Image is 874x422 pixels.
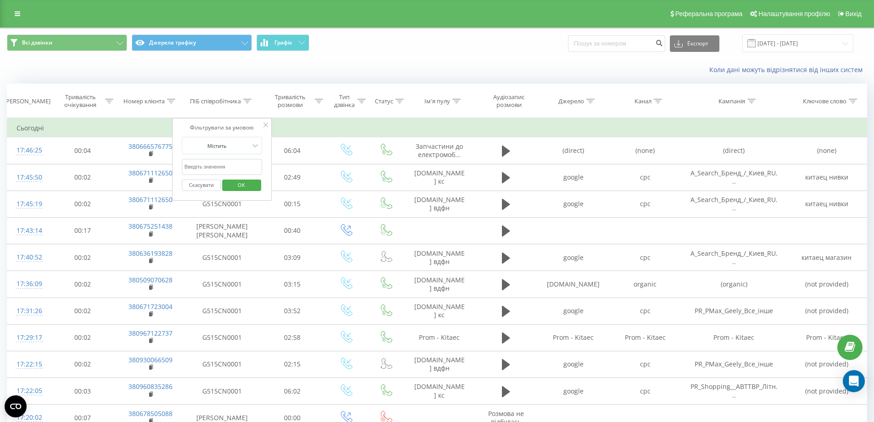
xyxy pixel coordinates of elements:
[681,271,787,298] td: (organic)
[405,351,474,377] td: [DOMAIN_NAME] вдфн
[17,248,40,266] div: 17:40:52
[222,180,261,191] button: OK
[50,378,116,405] td: 00:03
[128,302,173,311] a: 380671723004
[128,329,173,338] a: 380967122737
[787,298,867,324] td: (not provided)
[690,382,778,399] span: PR_Shopping__АВТТВР_Літн...
[405,191,474,217] td: [DOMAIN_NAME] вдфн
[538,164,609,191] td: google
[128,276,173,284] a: 380509070628
[681,324,787,351] td: Prom - Kitaec
[7,119,867,137] td: Сьогодні
[709,65,867,74] a: Коли дані можуть відрізнятися вiд інших систем
[558,97,584,105] div: Джерело
[17,382,40,400] div: 17:22:05
[17,195,40,213] div: 17:45:19
[538,351,609,377] td: google
[17,302,40,320] div: 17:31:26
[424,97,450,105] div: Ім'я пулу
[635,97,651,105] div: Канал
[128,409,173,418] a: 380678505088
[787,378,867,405] td: (not provided)
[690,195,778,212] span: A_Search_Бренд_/_Киев_RU...
[128,195,173,204] a: 380671112650
[128,222,173,231] a: 380675251438
[787,164,867,191] td: китаец нивки
[681,351,787,377] td: PR_PMax_Geely_Все_інше
[185,351,259,377] td: G515CN0001
[405,271,474,298] td: [DOMAIN_NAME] вдфн
[17,329,40,347] div: 17:29:17
[609,271,681,298] td: organic
[17,355,40,373] div: 17:22:15
[259,244,326,271] td: 03:09
[375,97,393,105] div: Статус
[259,191,326,217] td: 00:15
[787,137,867,164] td: (none)
[482,93,535,109] div: Аудіозапис розмови
[128,382,173,391] a: 380960835286
[185,324,259,351] td: G515CN0001
[259,324,326,351] td: 02:58
[259,298,326,324] td: 03:52
[185,271,259,298] td: G515CN0001
[185,191,259,217] td: G515CN0001
[609,351,681,377] td: cpc
[4,97,50,105] div: [PERSON_NAME]
[259,378,326,405] td: 06:02
[50,137,116,164] td: 00:04
[787,351,867,377] td: (not provided)
[609,164,681,191] td: cpc
[609,378,681,405] td: cpc
[128,169,173,177] a: 380671112650
[259,351,326,377] td: 02:15
[185,217,259,244] td: [PERSON_NAME] [PERSON_NAME]
[50,324,116,351] td: 00:02
[50,271,116,298] td: 00:02
[182,123,262,132] div: Фільтрувати за умовою
[185,244,259,271] td: G515CN0001
[274,39,292,46] span: Графік
[123,97,165,105] div: Номер клієнта
[128,355,173,364] a: 380930066509
[50,351,116,377] td: 00:02
[758,10,830,17] span: Налаштування профілю
[128,142,173,151] a: 380666576775
[334,93,355,109] div: Тип дзвінка
[405,324,474,351] td: Prom - Kitaec
[50,298,116,324] td: 00:02
[50,217,116,244] td: 00:17
[787,271,867,298] td: (not provided)
[259,164,326,191] td: 02:49
[182,180,221,191] button: Скасувати
[259,271,326,298] td: 03:15
[259,137,326,164] td: 06:04
[787,244,867,271] td: китаец магазин
[609,324,681,351] td: Prom - Kitaec
[259,217,326,244] td: 00:40
[803,97,846,105] div: Ключове слово
[690,249,778,266] span: A_Search_Бренд_/_Киев_RU...
[538,271,609,298] td: [DOMAIN_NAME]
[256,34,309,51] button: Графік
[538,324,609,351] td: Prom - Kitaec
[267,93,313,109] div: Тривалість розмови
[190,97,241,105] div: ПІБ співробітника
[50,164,116,191] td: 00:02
[228,178,254,192] span: OK
[843,370,865,392] div: Open Intercom Messenger
[17,169,40,186] div: 17:45:50
[58,93,103,109] div: Тривалість очікування
[670,35,719,52] button: Експорт
[185,298,259,324] td: G515CN0001
[17,275,40,293] div: 17:36:09
[17,141,40,159] div: 17:46:25
[675,10,743,17] span: Реферальна програма
[787,324,867,351] td: Prom - Kitaec
[609,298,681,324] td: cpc
[718,97,745,105] div: Кампанія
[690,169,778,186] span: A_Search_Бренд_/_Киев_RU...
[538,298,609,324] td: google
[50,244,116,271] td: 00:02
